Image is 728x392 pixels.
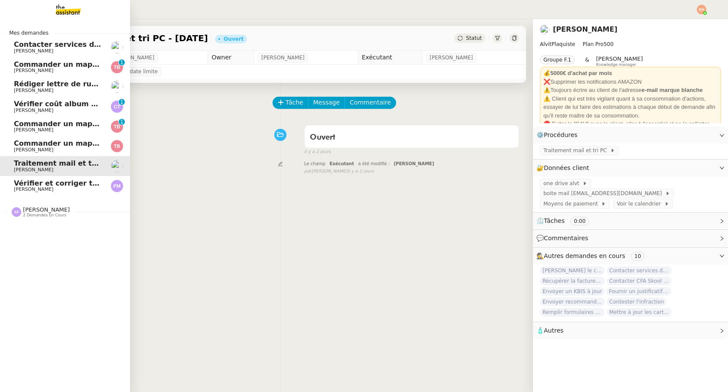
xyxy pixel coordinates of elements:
img: svg [111,61,123,73]
span: Tâche [286,98,303,108]
div: 🔴 Eviter le "SAV" avec le client, aller à l'essentiel et ne le solliciter qu'en cas de besoin spé... [543,120,718,145]
p: 1 [120,59,123,67]
div: 🧴Autres [533,322,728,339]
div: ⚙️Procédures [533,127,728,144]
a: [PERSON_NAME] [553,25,617,33]
span: boite mail [EMAIL_ADDRESS][DOMAIN_NAME] [543,189,665,198]
img: svg [697,5,706,14]
strong: ❌ [543,78,550,85]
span: Tâches [544,217,565,224]
span: Mettre à jour les cartes pro BTP [607,308,672,317]
span: Plan Pro [583,41,604,47]
span: ⏲️ [536,217,596,224]
span: Envoyer recommandé et email à [PERSON_NAME] [540,297,605,306]
span: Commander un mapping pour Afigec [14,120,157,128]
span: [PERSON_NAME] [14,88,53,93]
div: 🔐Données client [533,160,728,176]
span: Traitement mail et tri PC - [DATE] [14,159,144,167]
button: Tâche [273,97,309,109]
span: Knowledge manager [596,62,637,67]
span: [PERSON_NAME] [14,48,53,54]
span: AlvitPlaquiste [540,41,575,47]
span: Exécutant [329,161,354,166]
app-user-label: Knowledge manager [596,56,643,67]
span: Statut [466,35,482,41]
span: [PERSON_NAME] [14,108,53,113]
span: 🕵️ [536,252,648,259]
span: 🧴 [536,327,563,334]
span: Données client [544,164,589,171]
div: Ouvert [224,36,244,42]
span: [PERSON_NAME] [430,53,473,62]
span: 500 [604,41,614,47]
button: Commentaire [344,97,396,109]
span: Vérifier et corriger transactions sur Pennylane [14,179,196,187]
strong: 💰5000€ d'achat par mois [543,70,612,76]
small: [PERSON_NAME] [304,168,374,175]
div: Supprimer les notifications AMAZON [543,78,718,86]
span: [PERSON_NAME] [111,53,154,62]
span: [PERSON_NAME] [14,186,53,192]
span: [PERSON_NAME] [596,56,643,62]
td: Owner [208,51,254,65]
span: [PERSON_NAME] [23,206,70,213]
span: Vérifier coût album photo Romane [14,100,148,108]
nz-badge-sup: 1 [119,119,125,125]
span: [PERSON_NAME] [394,161,434,166]
img: users%2F8F3ae0CdRNRxLT9M8DTLuFZT1wq1%2Favatar%2F8d3ba6ea-8103-41c2-84d4-2a4cca0cf040 [111,81,123,93]
span: Commander un mapping pour Fideliance [14,139,172,147]
div: 💬Commentaires [533,230,728,247]
span: [PERSON_NAME] [14,167,53,173]
span: Mes demandes [4,29,54,37]
div: ⚠️Toujours écrire au client de l'adresse [543,86,718,95]
span: 💬 [536,235,592,242]
nz-tag: 0:00 [570,217,589,225]
strong: e-mail marque blanche [642,87,703,93]
img: svg [111,101,123,113]
span: Le champ [304,161,325,166]
span: Contacter CFA Skool N Job pour [PERSON_NAME] [607,277,672,285]
span: Envoyer un KBIS à jour [540,287,604,296]
p: 1 [120,99,123,107]
span: Procédures [544,131,578,138]
img: svg [111,180,123,192]
div: ⏲️Tâches 0:00 [533,212,728,229]
span: il y a 2 jours [304,148,331,156]
nz-tag: Groupe F.1 [540,56,575,64]
span: [PERSON_NAME] le contrat à [PERSON_NAME] [540,266,605,275]
img: svg [111,121,123,133]
td: Exécutant [358,51,422,65]
span: 🔐 [536,163,593,173]
span: Voir le calendrier [617,199,664,208]
img: users%2F0v3yA2ZOZBYwPN7V38GNVTYjOQj1%2Favatar%2Fa58eb41e-cbb7-4128-9131-87038ae72dcb [540,25,549,34]
span: Ouvert [310,134,335,141]
span: a été modifié : [358,161,390,166]
span: [PERSON_NAME] [14,68,53,73]
span: Rédiger lettre de rupture pour alternant [14,80,172,88]
span: Contacter services des eaux et SGC [14,40,153,49]
nz-tag: 10 [631,252,644,261]
span: Fournir un justificatif de travail [606,287,671,296]
span: Message [313,98,340,108]
span: [PERSON_NAME] [14,147,53,153]
span: Autres demandes en cours [544,252,625,259]
span: [PERSON_NAME] [14,127,53,133]
span: ⚙️ [536,130,582,140]
span: Traitement mail et tri PC [543,146,610,155]
span: Moyens de paiement [543,199,601,208]
span: Autres [544,327,563,334]
span: il y a 2 jours [348,168,374,175]
span: & [585,56,589,67]
img: svg [12,207,21,217]
div: ⚠️ Client qui est très vigilant quant à sa consommation d'actions, essayer de lui faire des estim... [543,95,718,120]
span: [PERSON_NAME] [261,53,305,62]
nz-badge-sup: 1 [119,59,125,65]
img: svg [111,140,123,152]
span: 2 demandes en cours [23,213,66,218]
nz-badge-sup: 1 [119,99,125,105]
span: Commentaires [544,235,588,242]
span: par [304,168,312,175]
button: Message [308,97,345,109]
span: Remplir formulaires contestations amendes [540,308,605,317]
span: Contester l'infraction [607,297,666,306]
